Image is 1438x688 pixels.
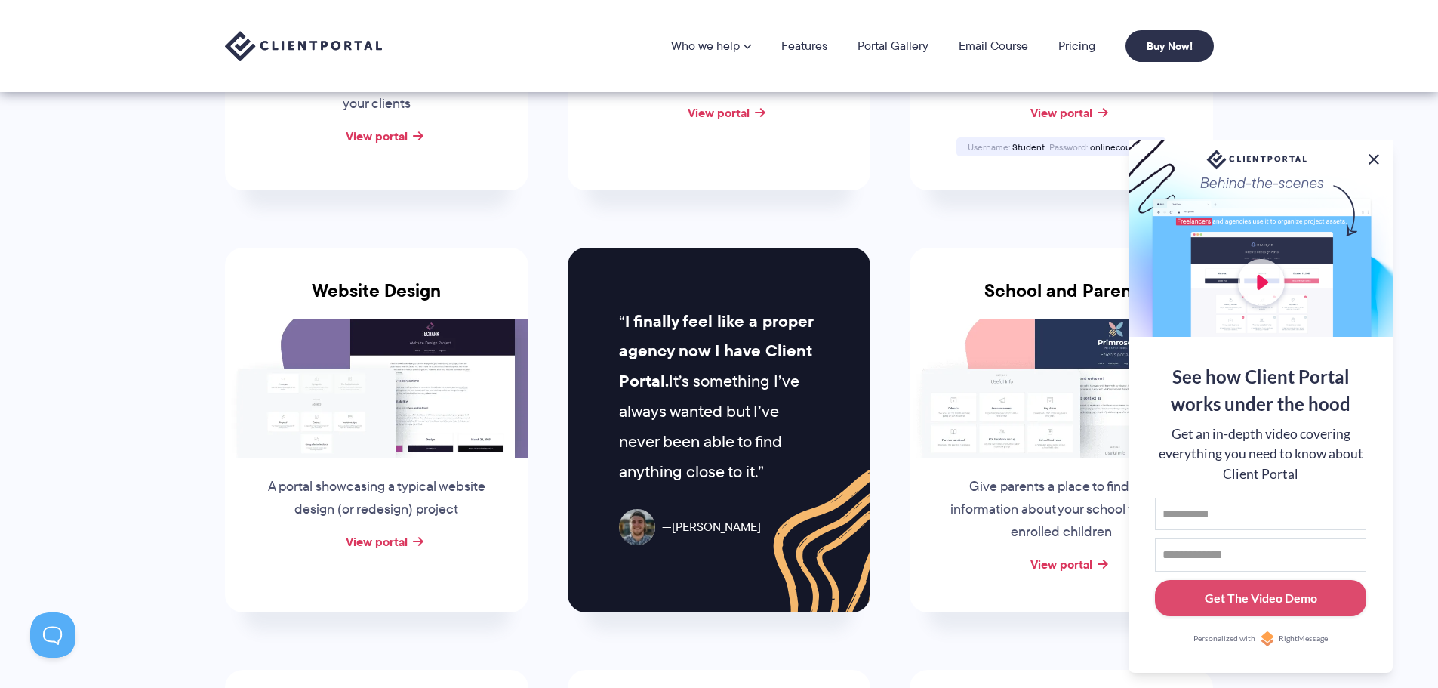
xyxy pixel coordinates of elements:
span: Student [1012,140,1045,153]
span: onlinecourse123 [1090,140,1155,153]
span: [PERSON_NAME] [662,517,761,538]
span: Username [968,140,1010,153]
a: View portal [346,532,408,551]
span: RightMessage [1279,633,1328,645]
a: View portal [1030,555,1092,573]
a: Portal Gallery [858,40,928,52]
div: Get an in-depth video covering everything you need to know about Client Portal [1155,424,1366,484]
a: Who we help [671,40,751,52]
p: Give parents a place to find key information about your school for their enrolled children [947,476,1176,544]
p: It’s something I’ve always wanted but I’ve never been able to find anything close to it. [619,307,819,487]
div: See how Client Portal works under the hood [1155,363,1366,418]
iframe: Toggle Customer Support [30,612,75,658]
span: Personalized with [1193,633,1255,645]
span: Password [1049,140,1088,153]
a: Features [781,40,827,52]
button: Get The Video Demo [1155,580,1366,617]
a: View portal [688,103,750,122]
div: Get The Video Demo [1205,589,1317,607]
strong: I finally feel like a proper agency now I have Client Portal. [619,309,813,394]
a: Buy Now! [1125,30,1214,62]
p: A portal showcasing a typical website design (or redesign) project [262,476,491,521]
a: View portal [1030,103,1092,122]
a: Personalized withRightMessage [1155,631,1366,646]
a: Pricing [1058,40,1095,52]
h3: Website Design [225,280,528,319]
img: Personalized with RightMessage [1260,631,1275,646]
a: Email Course [959,40,1028,52]
h3: School and Parent [910,280,1213,319]
a: View portal [346,127,408,145]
